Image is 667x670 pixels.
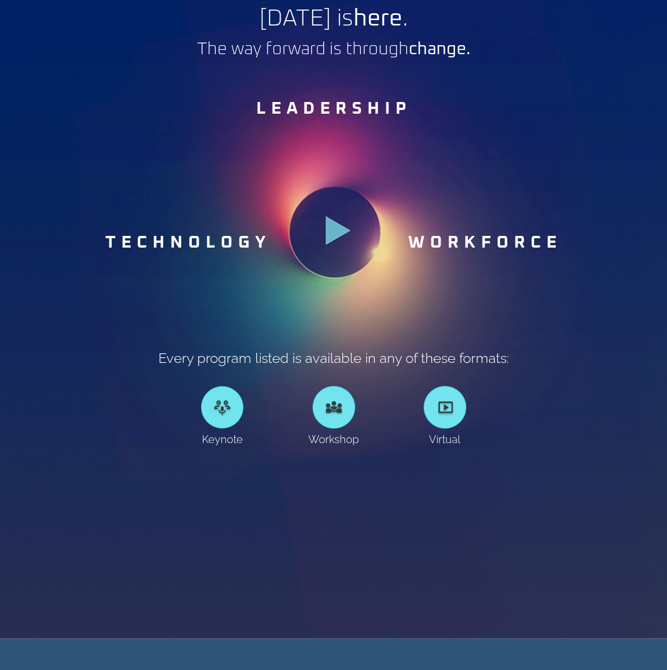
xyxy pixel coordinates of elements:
h2: Workshop [289,434,378,444]
h2: Every program listed is available in any of these formats: [5,351,662,364]
a: TECHNOLOGY [105,234,271,251]
a: WORKFORCE [408,234,562,251]
h2: Virtual [400,434,489,444]
b: here [353,7,402,30]
h2: Keynote [178,434,267,444]
b: change. [409,41,470,58]
a: LEADERSHIP [256,100,411,117]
